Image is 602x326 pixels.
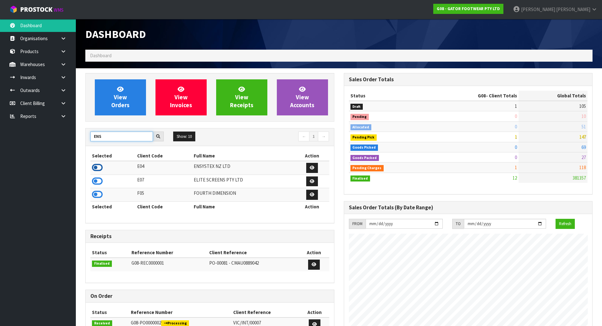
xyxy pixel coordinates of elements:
[54,7,64,13] small: WMS
[349,219,366,229] div: FROM
[579,164,586,170] span: 118
[90,151,136,161] th: Selected
[581,154,586,160] span: 27
[350,124,372,131] span: Allocated
[350,165,384,171] span: Pending Charges
[208,248,299,258] th: Client Reference
[90,201,136,212] th: Selected
[192,188,295,202] td: FOURTH DIMENSION
[581,124,586,130] span: 51
[130,248,208,258] th: Reference Number
[427,91,519,101] th: - Client Totals
[92,261,112,267] span: Finalised
[85,28,146,41] span: Dashboard
[290,85,314,109] span: View Accounts
[515,164,517,170] span: 1
[579,103,586,109] span: 105
[350,104,363,110] span: Draft
[515,103,517,109] span: 1
[192,151,295,161] th: Full Name
[230,85,253,109] span: View Receipts
[173,132,195,142] button: Show: 10
[90,293,329,299] h3: On Order
[295,151,329,161] th: Action
[192,201,295,212] th: Full Name
[136,201,192,212] th: Client Code
[519,91,587,101] th: Global Totals
[513,175,517,181] span: 12
[433,4,503,14] a: G08 - GATOR FOOTWEAR PTY LTD
[515,124,517,130] span: 0
[349,205,588,211] h3: Sales Order Totals (By Date Range)
[90,307,129,317] th: Status
[349,91,428,101] th: Status
[350,114,369,120] span: Pending
[437,6,500,11] strong: G08 - GATOR FOOTWEAR PTY LTD
[170,85,192,109] span: View Invoices
[318,132,329,142] a: →
[573,175,586,181] span: 381357
[298,132,309,142] a: ←
[136,175,192,188] td: E07
[192,175,295,188] td: ELITE SCREENS PTY LTD
[478,93,486,99] span: G08
[209,260,259,266] span: PO-00081 - CMAU0889042
[350,134,377,141] span: Pending Pick
[90,233,329,239] h3: Receipts
[155,79,207,115] a: ViewInvoices
[232,307,300,317] th: Client Reference
[452,219,464,229] div: TO
[515,113,517,119] span: 0
[129,307,232,317] th: Reference Number
[521,6,555,12] span: [PERSON_NAME]
[95,79,146,115] a: ViewOrders
[579,134,586,140] span: 147
[515,134,517,140] span: 1
[136,188,192,202] td: F05
[277,79,328,115] a: ViewAccounts
[581,144,586,150] span: 69
[111,85,130,109] span: View Orders
[20,5,52,14] span: ProStock
[556,219,575,229] button: Refresh
[136,151,192,161] th: Client Code
[295,201,329,212] th: Action
[515,144,517,150] span: 0
[350,155,379,161] span: Goods Packed
[515,154,517,160] span: 0
[581,113,586,119] span: 10
[192,161,295,175] td: ENSYSTEX NZ LTD
[349,77,588,83] h3: Sales Order Totals
[131,260,164,266] span: G08-REC0000001
[9,5,17,13] img: cube-alt.png
[299,248,329,258] th: Action
[556,6,590,12] span: [PERSON_NAME]
[350,145,378,151] span: Goods Picked
[215,132,329,143] nav: Page navigation
[90,132,153,141] input: Search clients
[300,307,329,317] th: Action
[350,175,370,182] span: Finalised
[216,79,267,115] a: ViewReceipts
[309,132,318,142] a: 1
[136,161,192,175] td: E04
[90,248,130,258] th: Status
[90,52,112,58] span: Dashboard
